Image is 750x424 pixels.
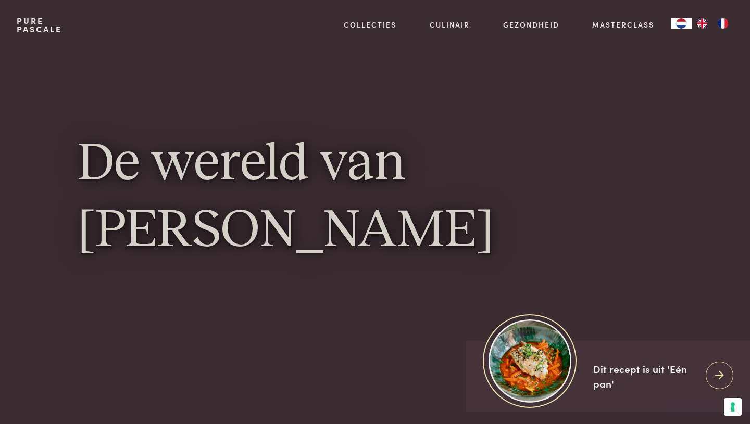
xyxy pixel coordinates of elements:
h1: De wereld van [PERSON_NAME] [78,132,672,265]
a: NL [671,18,692,29]
a: FR [712,18,733,29]
a: Masterclass [592,19,654,30]
ul: Language list [692,18,733,29]
a: PurePascale [17,17,62,33]
a: Collecties [344,19,396,30]
button: Uw voorkeuren voor toestemming voor trackingtechnologieën [724,398,742,416]
div: Language [671,18,692,29]
aside: Language selected: Nederlands [671,18,733,29]
a: EN [692,18,712,29]
a: Culinair [430,19,470,30]
img: https://admin.purepascale.com/wp-content/uploads/2025/08/home_recept_link.jpg [489,319,571,402]
div: Dit recept is uit 'Eén pan' [593,362,697,391]
a: https://admin.purepascale.com/wp-content/uploads/2025/08/home_recept_link.jpg Dit recept is uit '... [466,341,750,412]
a: Gezondheid [503,19,559,30]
